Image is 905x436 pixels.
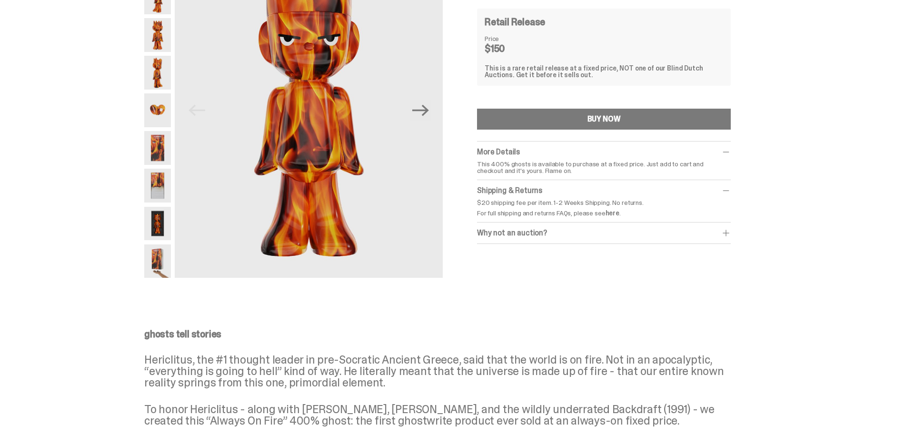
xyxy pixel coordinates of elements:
img: Always-On-Fire---Website-Archive.2490X.png [144,93,171,127]
div: Shipping & Returns [477,186,731,195]
img: Always-On-Fire---Website-Archive.2491X.png [144,131,171,165]
div: BUY NOW [587,115,621,123]
div: Why not an auction? [477,228,731,238]
button: BUY NOW [477,109,731,130]
p: Hericlitus, the #1 thought leader in pre-Socratic Ancient Greece, said that the world is on fire.... [144,354,754,388]
dt: Price [485,35,532,42]
span: More Details [477,147,520,157]
p: For full shipping and returns FAQs, please see . [477,210,731,216]
p: $20 shipping fee per item. 1-2 Weeks Shipping. No returns. [477,199,731,206]
img: Always-On-Fire---Website-Archive.2487X.png [144,18,171,52]
p: To honor Hericlitus - along with [PERSON_NAME], [PERSON_NAME], and the wildly underrated Backdraf... [144,404,754,426]
a: here [606,209,619,217]
img: Always-On-Fire---Website-Archive.2494X.png [144,169,171,203]
div: This is a rare retail release at a fixed price, NOT one of our Blind Dutch Auctions. Get it befor... [485,65,723,78]
img: Always-On-Fire---Website-Archive.2497X.png [144,207,171,241]
img: Always-On-Fire---Website-Archive.2489X.png [144,56,171,90]
button: Next [410,100,431,121]
dd: $150 [485,44,532,53]
p: This 400% ghosts is available to purchase at a fixed price. Just add to cart and checkout and it'... [477,161,731,174]
img: Always-On-Fire---Website-Archive.2522XX.png [144,244,171,278]
p: ghosts tell stories [144,329,754,339]
h4: Retail Release [485,17,545,27]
